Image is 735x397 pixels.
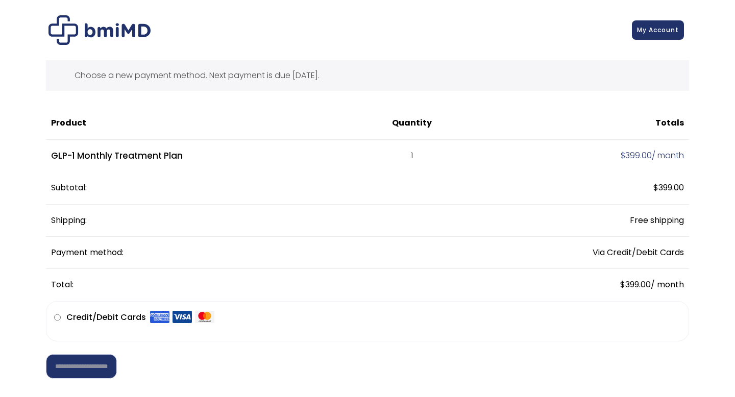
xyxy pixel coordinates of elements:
[48,15,151,45] img: Checkout
[357,140,467,172] td: 1
[46,107,357,139] th: Product
[467,205,689,237] td: Free shipping
[620,279,651,290] span: 399.00
[467,107,689,139] th: Totals
[653,182,684,193] span: 399.00
[66,309,214,326] label: Credit/Debit Cards
[46,60,689,91] div: Choose a new payment method. Next payment is due [DATE].
[632,20,684,40] a: My Account
[46,237,467,269] th: Payment method:
[620,279,625,290] span: $
[467,140,689,172] td: / month
[46,269,467,301] th: Total:
[467,237,689,269] td: Via Credit/Debit Cards
[150,310,169,324] img: Amex
[653,182,658,193] span: $
[621,150,625,161] span: $
[195,310,214,324] img: Mastercard
[173,310,192,324] img: Visa
[467,269,689,301] td: / month
[46,172,467,204] th: Subtotal:
[637,26,679,34] span: My Account
[621,150,652,161] span: 399.00
[357,107,467,139] th: Quantity
[46,140,357,172] td: GLP-1 Monthly Treatment Plan
[46,205,467,237] th: Shipping:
